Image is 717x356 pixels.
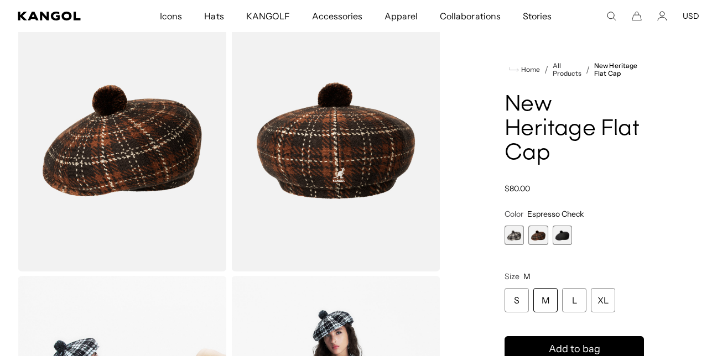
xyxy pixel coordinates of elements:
span: Espresso Check [527,209,584,219]
label: Black Check [505,226,524,245]
li: / [581,63,590,76]
div: M [533,288,558,312]
div: XL [591,288,615,312]
h1: New Heritage Flat Cap [505,93,644,166]
a: All Products [553,62,581,77]
span: Color [505,209,523,219]
a: Home [509,65,540,75]
label: Espresso Check [528,226,548,245]
summary: Search here [606,11,616,21]
label: Solid Black [553,226,572,245]
a: Kangol [18,12,105,20]
span: M [523,271,531,281]
div: 2 of 3 [528,226,548,245]
img: color-espresso-check [18,10,227,271]
img: color-espresso-check [231,10,440,271]
span: Size [505,271,519,281]
button: USD [683,11,699,21]
div: L [562,288,586,312]
div: 3 of 3 [553,226,572,245]
button: Cart [632,11,642,21]
div: 1 of 3 [505,226,524,245]
div: S [505,288,529,312]
a: New Heritage Flat Cap [594,62,644,77]
a: Account [657,11,667,21]
span: Home [519,66,540,74]
span: $80.00 [505,184,530,193]
li: / [540,63,548,76]
nav: breadcrumbs [505,62,644,77]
